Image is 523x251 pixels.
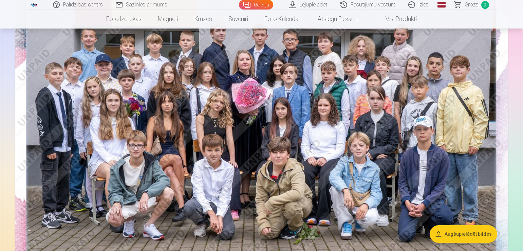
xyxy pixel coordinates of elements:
button: Augšupielādēt bildes [430,225,497,243]
a: Atslēgu piekariņi [310,10,367,29]
a: Magnēti [150,10,186,29]
a: Suvenīri [220,10,256,29]
span: 0 [481,1,489,9]
img: /fa3 [30,3,38,7]
a: Foto izdrukas [98,10,150,29]
a: Visi produkti [367,10,425,29]
a: Foto kalendāri [256,10,310,29]
a: Krūzes [186,10,220,29]
span: Grozs [465,1,479,9]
